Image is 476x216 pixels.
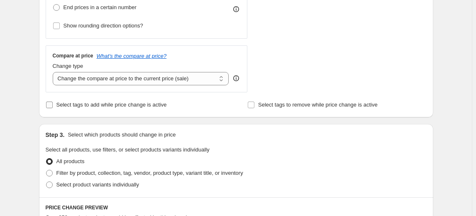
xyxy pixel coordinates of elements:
[68,131,176,139] p: Select which products should change in price
[56,158,85,164] span: All products
[56,102,167,108] span: Select tags to add while price change is active
[46,146,210,153] span: Select all products, use filters, or select products variants individually
[56,181,139,188] span: Select product variants individually
[97,53,167,59] button: What's the compare at price?
[53,63,83,69] span: Change type
[63,4,137,10] span: End prices in a certain number
[46,204,427,211] h6: PRICE CHANGE PREVIEW
[46,131,65,139] h2: Step 3.
[258,102,378,108] span: Select tags to remove while price change is active
[63,22,143,29] span: Show rounding direction options?
[232,74,240,82] div: help
[56,170,243,176] span: Filter by product, collection, tag, vendor, product type, variant title, or inventory
[53,52,93,59] h3: Compare at price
